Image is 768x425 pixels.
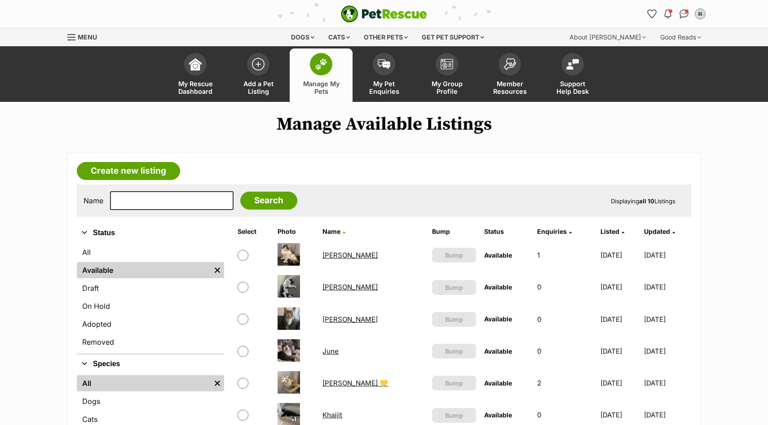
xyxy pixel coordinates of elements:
span: translation missing: en.admin.listings.index.attributes.enquiries [537,228,567,235]
span: Available [484,283,512,291]
strong: all 10 [639,197,654,205]
a: [PERSON_NAME] [322,283,378,291]
span: Manage My Pets [301,80,341,95]
span: Bump [445,283,463,292]
a: Member Resources [478,48,541,102]
button: Bump [432,344,476,359]
span: Displaying Listings [611,197,675,205]
span: Support Help Desk [552,80,593,95]
img: chat-41dd97257d64d25036548639549fe6c8038ab92f7586957e7f3b1b290dea8141.svg [680,9,689,18]
button: Species [77,358,224,370]
td: [DATE] [644,336,690,367]
input: Search [240,192,297,210]
img: manage-my-pets-icon-02211641906a0b7f246fdf0571729dbe1e7629f14944591b6c1af311fb30b64b.svg [315,58,327,70]
button: Bump [432,248,476,263]
a: Listed [600,228,624,235]
a: Updated [644,228,675,235]
td: 2 [534,368,596,399]
a: Adopted [77,316,224,332]
button: Bump [432,376,476,390]
span: Available [484,347,512,355]
th: Select [234,224,273,239]
td: [DATE] [597,240,643,271]
a: My Pet Enquiries [353,48,415,102]
span: Available [484,315,512,323]
a: [PERSON_NAME] 💛 [322,379,388,387]
a: Khajiit [322,411,342,419]
a: Draft [77,280,224,296]
button: Bump [432,312,476,327]
td: 1 [534,240,596,271]
a: All [77,375,211,391]
a: My Group Profile [415,48,478,102]
a: Removed [77,334,224,350]
a: Enquiries [537,228,572,235]
a: On Hold [77,298,224,314]
img: notifications-46538b983faf8c2785f20acdc204bb7945ddae34d4c08c2a6579f10ce5e182be.svg [664,9,671,18]
span: Add a Pet Listing [238,80,278,95]
a: Dogs [77,393,224,409]
label: Name [84,197,103,205]
a: Available [77,262,211,278]
td: [DATE] [644,368,690,399]
span: My Rescue Dashboard [175,80,216,95]
td: [DATE] [644,272,690,302]
img: pet-enquiries-icon-7e3ad2cf08bfb03b45e93fb7055b45f3efa6380592205ae92323e6603595dc1f.svg [378,59,390,69]
span: Bump [445,411,463,420]
span: Available [484,379,512,387]
div: Dogs [285,28,321,46]
img: dashboard-icon-eb2f2d2d3e046f16d808141f083e7271f6b2e854fb5c12c21221c1fb7104beca.svg [189,58,202,70]
span: Name [322,228,340,235]
span: Member Resources [490,80,530,95]
div: Get pet support [415,28,490,46]
button: Bump [432,280,476,295]
ul: Account quick links [644,7,707,21]
a: Create new listing [77,162,180,180]
td: [DATE] [644,304,690,335]
img: member-resources-icon-8e73f808a243e03378d46382f2149f9095a855e16c252ad45f914b54edf8863c.svg [503,58,516,70]
span: Updated [644,228,670,235]
a: [PERSON_NAME] [322,315,378,324]
span: Bump [445,346,463,356]
span: My Group Profile [427,80,467,95]
a: Add a Pet Listing [227,48,290,102]
span: Bump [445,315,463,324]
td: [DATE] [597,272,643,302]
span: Menu [78,33,97,41]
img: help-desk-icon-fdf02630f3aa405de69fd3d07c3f3aa587a6932b1a1747fa1d2bba05be0121f9.svg [566,59,579,70]
a: Support Help Desk [541,48,604,102]
td: 0 [534,336,596,367]
td: [DATE] [597,368,643,399]
button: My account [693,7,707,21]
span: Bump [445,250,463,260]
button: Notifications [661,7,675,21]
th: Photo [274,224,318,239]
div: Other pets [358,28,414,46]
a: Remove filter [211,262,224,278]
div: Cats [322,28,356,46]
a: PetRescue [341,5,427,22]
td: [DATE] [644,240,690,271]
th: Bump [428,224,479,239]
img: group-profile-icon-3fa3cf56718a62981997c0bc7e787c4b2cf8bcc04b72c1350f741eb67cf2f40e.svg [441,59,453,70]
td: 0 [534,304,596,335]
img: add-pet-listing-icon-0afa8454b4691262ce3f59096e99ab1cd57d4a30225e0717b998d2c9b9846f56.svg [252,58,265,70]
span: Available [484,251,512,259]
td: 0 [534,272,596,302]
div: About [PERSON_NAME] [563,28,652,46]
button: Bump [432,408,476,423]
div: Good Reads [654,28,707,46]
a: Manage My Pets [290,48,353,102]
td: [DATE] [597,304,643,335]
a: Menu [67,28,103,44]
a: [PERSON_NAME] [322,251,378,259]
a: My Rescue Dashboard [164,48,227,102]
img: logo-e224e6f780fb5917bec1dbf3a21bbac754714ae5b6737aabdf751b685950b380.svg [341,5,427,22]
span: Available [484,411,512,419]
div: Status [77,242,224,354]
a: Favourites [644,7,659,21]
a: Conversations [677,7,691,21]
button: Status [77,227,224,239]
span: Bump [445,378,463,388]
th: Status [481,224,533,239]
